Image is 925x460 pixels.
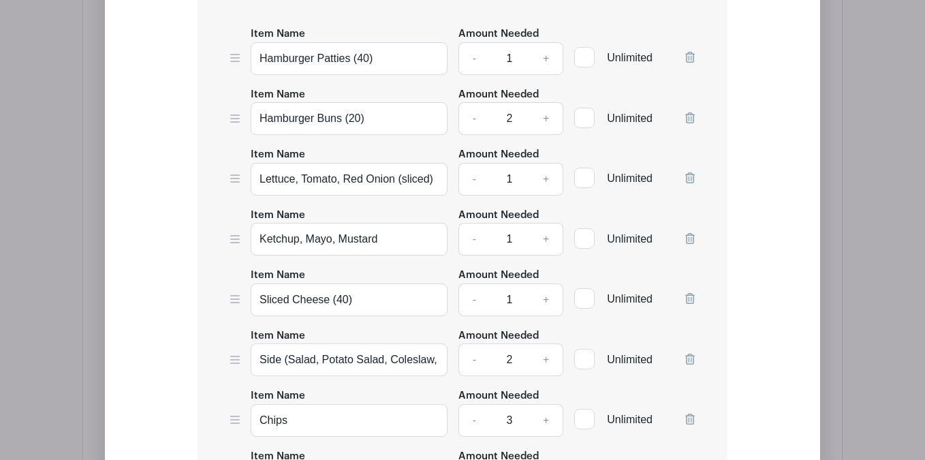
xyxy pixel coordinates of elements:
[251,388,305,404] label: Item Name
[458,147,539,163] label: Amount Needed
[458,343,490,376] a: -
[251,163,448,196] input: e.g. Snacks or Check-in Attendees
[529,102,563,135] a: +
[251,268,305,283] label: Item Name
[458,208,539,224] label: Amount Needed
[458,283,490,316] a: -
[607,172,653,184] span: Unlimited
[607,354,653,365] span: Unlimited
[529,42,563,75] a: +
[251,147,305,163] label: Item Name
[458,328,539,344] label: Amount Needed
[251,343,448,376] input: e.g. Snacks or Check-in Attendees
[607,52,653,63] span: Unlimited
[607,233,653,245] span: Unlimited
[251,283,448,316] input: e.g. Snacks or Check-in Attendees
[251,102,448,135] input: e.g. Snacks or Check-in Attendees
[458,27,539,42] label: Amount Needed
[529,163,563,196] a: +
[251,42,448,75] input: e.g. Snacks or Check-in Attendees
[529,223,563,256] a: +
[529,343,563,376] a: +
[458,42,490,75] a: -
[529,404,563,437] a: +
[251,27,305,42] label: Item Name
[251,208,305,224] label: Item Name
[458,223,490,256] a: -
[251,87,305,103] label: Item Name
[529,283,563,316] a: +
[251,328,305,344] label: Item Name
[458,268,539,283] label: Amount Needed
[458,163,490,196] a: -
[458,102,490,135] a: -
[607,293,653,305] span: Unlimited
[458,388,539,404] label: Amount Needed
[607,414,653,425] span: Unlimited
[458,87,539,103] label: Amount Needed
[458,404,490,437] a: -
[607,112,653,124] span: Unlimited
[251,223,448,256] input: e.g. Snacks or Check-in Attendees
[251,404,448,437] input: e.g. Snacks or Check-in Attendees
